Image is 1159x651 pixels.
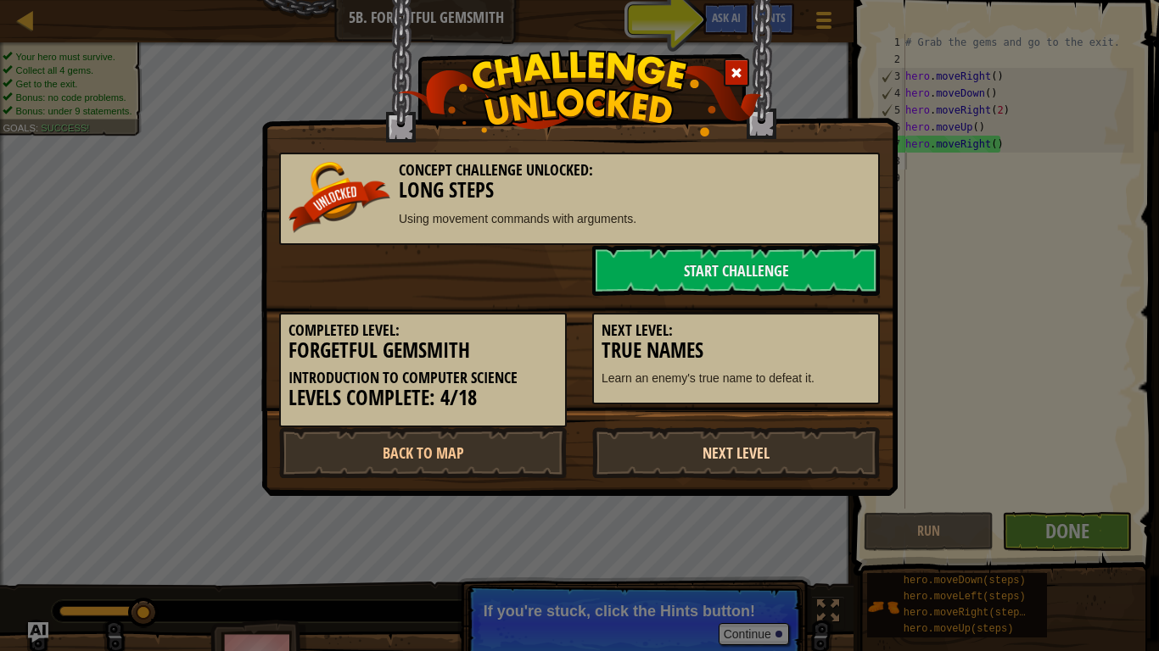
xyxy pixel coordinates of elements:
[592,427,880,478] a: Next Level
[592,245,880,296] a: Start Challenge
[602,322,871,339] h5: Next Level:
[602,370,871,387] p: Learn an enemy's true name to defeat it.
[288,339,557,362] h3: Forgetful Gemsmith
[602,339,871,362] h3: True Names
[288,370,557,387] h5: Introduction to Computer Science
[399,159,593,181] span: Concept Challenge Unlocked:
[288,179,871,202] h3: Long Steps
[288,322,557,339] h5: Completed Level:
[288,210,871,227] p: Using movement commands with arguments.
[288,387,557,409] h3: Levels Complete: 4/18
[279,427,567,478] a: Back to Map
[288,162,390,233] img: unlocked_banner.png
[398,50,762,136] img: challenge_unlocked.png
